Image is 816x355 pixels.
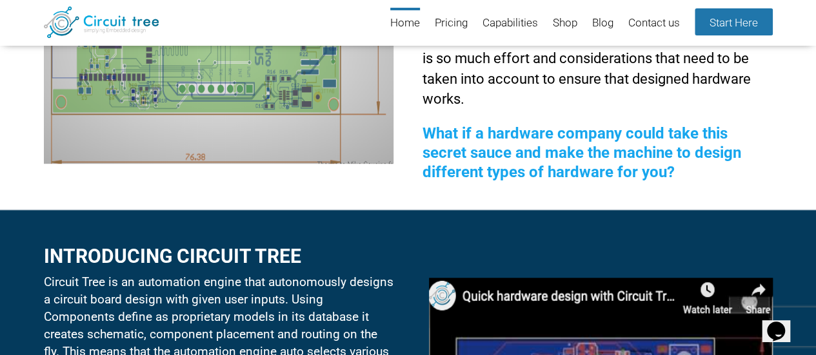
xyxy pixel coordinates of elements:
[44,245,393,267] h2: Introducing circuit tree
[695,8,773,35] a: Start Here
[423,124,741,181] span: What if a hardware company could take this secret sauce and make the machine to design different ...
[483,8,538,39] a: Capabilities
[628,8,680,39] a: Contact us
[435,8,468,39] a: Pricing
[44,6,159,38] img: Circuit Tree
[423,28,772,110] p: Fact remains that Designing hardware is difficult. There is so much effort and considerations tha...
[592,8,613,39] a: Blog
[553,8,577,39] a: Shop
[390,8,420,39] a: Home
[762,303,803,342] iframe: chat widget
